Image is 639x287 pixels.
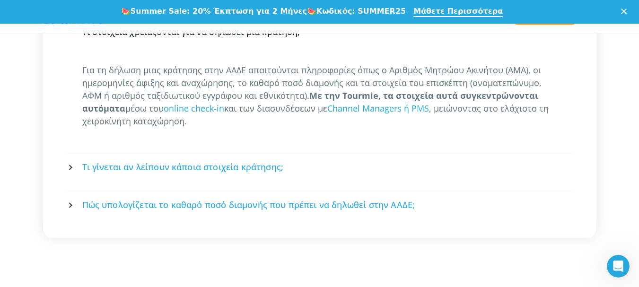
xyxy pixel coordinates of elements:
span: Τι γίνεται αν λείπουν κάποια στοιχεία κράτησης; [82,161,284,173]
b: Summer Sale: 20% Έκπτωση για 2 Μήνες [131,7,307,16]
div: 🍉 🍉 [121,7,406,16]
a: Πώς υπολογίζεται το καθαρό ποσό διαμονής που πρέπει να δηλωθεί στην ΑΑΔΕ; [68,192,571,217]
a: Τι γίνεται αν λείπουν κάποια στοιχεία κράτησης; [68,155,571,180]
a: Μάθετε Περισσότερα [413,7,503,17]
a: Channel Managers ή PMS [327,103,429,114]
strong: αυτά [436,90,458,101]
b: Κωδικός: SUMMER25 [316,7,406,16]
a: online check-in [164,103,224,114]
span: Πώς υπολογίζεται το καθαρό ποσό διαμονής που πρέπει να δηλωθεί στην ΑΑΔΕ; [82,199,415,211]
p: Για τη δήλωση μιας κράτησης στην ΑΑΔΕ απαιτούνται πληροφορίες όπως ο Αριθμός Μητρώου Ακινήτου (ΑΜ... [82,64,557,128]
strong: Με την Tourmie, τα στοιχεία [309,90,434,101]
iframe: Intercom live chat [607,255,630,278]
div: Κλείσιμο [621,9,630,14]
